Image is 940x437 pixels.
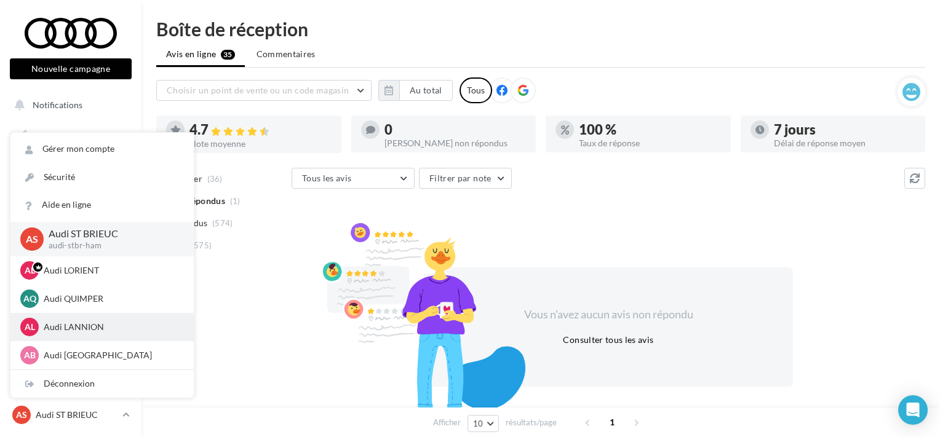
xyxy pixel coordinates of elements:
span: (575) [191,240,212,250]
p: Audi QUIMPER [44,293,179,305]
a: Boîte de réception35 [7,153,134,179]
span: 10 [473,419,484,428]
span: 1 [602,412,622,432]
span: Opérations [32,130,75,141]
span: AS [26,232,38,246]
span: AQ [23,293,36,305]
div: [PERSON_NAME] non répondus [384,139,527,148]
div: 100 % [579,123,721,136]
div: Open Intercom Messenger [898,395,928,425]
a: Opérations [7,123,134,149]
div: 0 [384,123,527,136]
button: 10 [468,415,499,432]
a: Gérer mon compte [10,135,194,163]
div: Délai de réponse moyen [774,139,916,148]
div: 4.7 [189,123,332,137]
span: Commentaires [257,48,316,60]
span: AL [25,264,35,277]
button: Notifications [7,92,129,118]
span: Notifications [33,100,82,110]
a: Visibilité en ligne [7,185,134,211]
a: Sécurité [10,163,194,191]
a: Médiathèque [7,246,134,272]
button: Au total [378,80,453,101]
button: Choisir un point de vente ou un code magasin [156,80,372,101]
p: Audi ST BRIEUC [36,409,117,421]
div: Taux de réponse [579,139,721,148]
div: Vous n'avez aucun avis non répondu [503,307,714,323]
div: Déconnexion [10,370,194,398]
span: Choisir un point de vente ou un code magasin [167,85,349,95]
button: Consulter tous les avis [558,333,658,347]
p: Audi [GEOGRAPHIC_DATA] [44,349,179,361]
a: AS Audi ST BRIEUC [10,403,132,427]
p: audi-stbr-ham [49,240,174,251]
span: Tous les avis [302,173,352,183]
button: Tous les avis [292,168,415,189]
div: 7 jours [774,123,916,136]
div: Boîte de réception [156,20,925,38]
a: PLV et print personnalisable [7,277,134,313]
p: Audi LANNION [44,321,179,333]
span: AS [16,409,27,421]
span: (574) [212,218,233,228]
button: Au total [399,80,453,101]
button: Filtrer par note [419,168,512,189]
div: Note moyenne [189,140,332,148]
span: résultats/page [506,417,557,428]
p: Audi ST BRIEUC [49,227,174,241]
span: (36) [207,174,223,184]
span: Afficher [433,417,461,428]
span: AB [24,349,36,361]
p: Audi LORIENT [44,264,179,277]
span: AL [25,321,35,333]
a: Aide en ligne [10,191,194,219]
div: Tous [460,77,492,103]
a: Campagnes [7,216,134,242]
button: Nouvelle campagne [10,58,132,79]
